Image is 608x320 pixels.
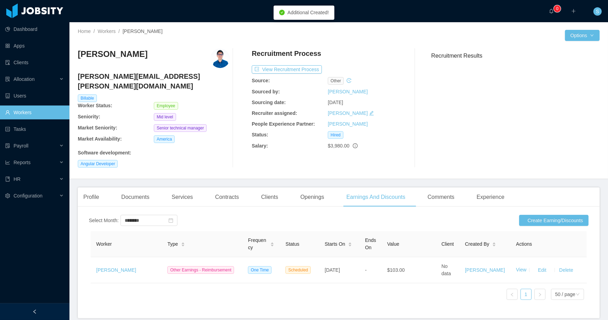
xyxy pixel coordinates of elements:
[295,187,330,207] div: Openings
[365,237,376,250] span: Ends On
[248,266,272,274] span: One Time
[78,49,148,60] h3: [PERSON_NAME]
[5,160,10,165] i: icon: line-chart
[270,241,274,246] div: Sort
[328,143,349,149] span: $3,980.00
[248,237,267,251] span: Frequency
[96,267,136,273] a: [PERSON_NAME]
[252,110,297,116] b: Recruiter assigned:
[252,100,286,105] b: Sourcing date:
[78,187,105,207] div: Profile
[471,187,510,207] div: Experience
[154,135,175,143] span: America
[78,71,230,91] h4: [PERSON_NAME][EMAIL_ADDRESS][PERSON_NAME][DOMAIN_NAME]
[14,143,28,149] span: Payroll
[571,9,576,14] i: icon: plus
[348,241,352,243] i: icon: caret-up
[441,263,451,276] span: No data
[14,193,42,199] span: Configuration
[347,78,351,83] i: icon: history
[270,244,274,246] i: icon: caret-down
[341,187,411,207] div: Earnings And Discounts
[167,266,234,274] span: Other Earnings - Reimbursement
[519,215,589,226] button: icon: [object Object]Create Earning/Discounts
[492,244,496,246] i: icon: caret-down
[328,100,343,105] span: [DATE]
[118,28,120,34] span: /
[78,94,97,102] span: Billable
[510,293,514,297] i: icon: left
[538,293,542,297] i: icon: right
[431,51,600,60] h3: Recruitment Results
[348,241,352,246] div: Sort
[532,264,552,276] button: Edit
[596,7,599,16] span: S
[5,177,10,182] i: icon: book
[78,28,91,34] a: Home
[565,30,600,41] button: Optionsicon: down
[270,241,274,243] i: icon: caret-up
[5,122,64,136] a: icon: profileTasks
[14,176,20,182] span: HR
[328,77,344,85] span: other
[154,124,207,132] span: Senior technical manager
[285,241,299,247] span: Status
[5,77,10,82] i: icon: solution
[166,187,198,207] div: Services
[123,28,163,34] span: [PERSON_NAME]
[14,160,31,165] span: Reports
[516,241,532,247] span: Actions
[387,267,405,273] span: $103.00
[422,187,460,207] div: Comments
[78,136,122,142] b: Market Availability:
[252,132,268,137] b: Status:
[325,267,340,273] span: [DATE]
[78,103,112,108] b: Worker Status:
[534,289,545,300] li: Next Page
[285,266,311,274] span: Scheduled
[328,131,343,139] span: Hired
[96,241,112,247] span: Worker
[252,89,280,94] b: Sourced by:
[369,111,374,116] i: icon: edit
[181,241,185,246] div: Sort
[492,241,496,243] i: icon: caret-up
[78,150,131,155] b: Software development :
[325,241,345,248] span: Starts On
[5,143,10,148] i: icon: file-protect
[181,244,185,246] i: icon: caret-down
[492,241,496,246] div: Sort
[256,187,284,207] div: Clients
[288,10,329,15] span: Additional Created!
[5,56,64,69] a: icon: auditClients
[78,160,118,168] span: Angular Developer
[252,67,322,72] a: icon: exportView Recruitment Process
[328,89,368,94] a: [PERSON_NAME]
[78,114,100,119] b: Seniority:
[279,10,285,15] i: icon: check-circle
[465,267,505,273] a: [PERSON_NAME]
[252,78,270,83] b: Source:
[507,289,518,300] li: Previous Page
[167,241,178,248] span: Type
[5,39,64,53] a: icon: appstoreApps
[98,28,116,34] a: Workers
[465,241,489,248] span: Created By
[168,218,173,223] i: icon: calendar
[365,267,367,273] span: -
[516,267,526,273] a: View
[520,289,532,300] li: 1
[181,241,185,243] i: icon: caret-up
[348,244,352,246] i: icon: caret-down
[252,121,315,127] b: People Experience Partner:
[116,187,155,207] div: Documents
[210,49,230,68] img: 0796e050-5fe8-11e9-9094-87d14aeb59db_5e5d870f1f836-400w.png
[554,5,561,12] sup: 0
[328,110,368,116] a: [PERSON_NAME]
[154,113,176,121] span: Mid level
[89,217,119,224] div: Select Month:
[576,292,580,297] i: icon: down
[154,102,178,110] span: Employee
[353,143,358,148] span: info-circle
[5,89,64,103] a: icon: robotUsers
